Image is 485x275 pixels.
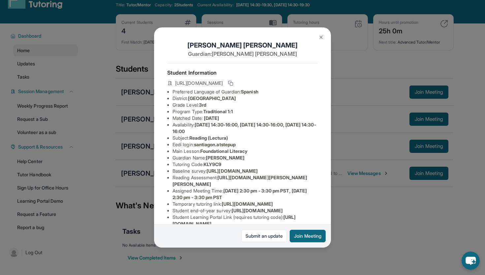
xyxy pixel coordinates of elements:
img: Close Icon [318,35,324,40]
span: [DATE] [204,115,219,121]
li: District: [173,95,318,102]
p: Guardian: [PERSON_NAME] [PERSON_NAME] [167,50,318,58]
span: [URL][DOMAIN_NAME] [222,201,273,207]
span: [DATE] 2:30 pm - 3:30 pm PST, [DATE] 2:30 pm - 3:30 pm PST [173,188,307,200]
h1: [PERSON_NAME] [PERSON_NAME] [167,41,318,50]
span: santiagon.atstepup [194,142,236,147]
span: Reading (Lectura) [189,135,228,141]
span: [URL][DOMAIN_NAME] [232,208,283,213]
li: Subject : [173,135,318,141]
li: Availability: [173,121,318,135]
span: 3rd [199,102,206,108]
li: Temporary tutoring link : [173,201,318,207]
li: Tutoring Code : [173,161,318,168]
span: [PERSON_NAME] [206,155,244,160]
a: Submit an update [241,230,287,242]
span: [URL][DOMAIN_NAME] [175,80,223,86]
li: Preferred Language of Guardian: [173,88,318,95]
span: [DATE] 14:30-16:00, [DATE] 14:30-16:00, [DATE] 14:30-16:00 [173,122,316,134]
span: Traditional 1:1 [203,109,233,114]
li: Grade Level: [173,102,318,108]
li: Student end-of-year survey : [173,207,318,214]
li: Baseline survey : [173,168,318,174]
span: [URL][DOMAIN_NAME] [207,168,258,174]
h4: Student Information [167,69,318,77]
li: Reading Assessment : [173,174,318,188]
span: Spanish [241,89,258,94]
span: Foundational Literacy [200,148,247,154]
li: Assigned Meeting Time : [173,188,318,201]
button: Copy link [227,79,235,87]
button: chat-button [462,252,480,270]
span: [GEOGRAPHIC_DATA] [188,95,236,101]
li: Matched Date: [173,115,318,121]
li: Student Learning Portal Link (requires tutoring code) : [173,214,318,227]
li: Main Lesson : [173,148,318,155]
li: Eedi login : [173,141,318,148]
li: Guardian Name : [173,155,318,161]
span: KLY9C9 [204,161,221,167]
button: Join Meeting [290,230,326,242]
li: Program Type: [173,108,318,115]
span: [URL][DOMAIN_NAME][PERSON_NAME][PERSON_NAME] [173,175,307,187]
